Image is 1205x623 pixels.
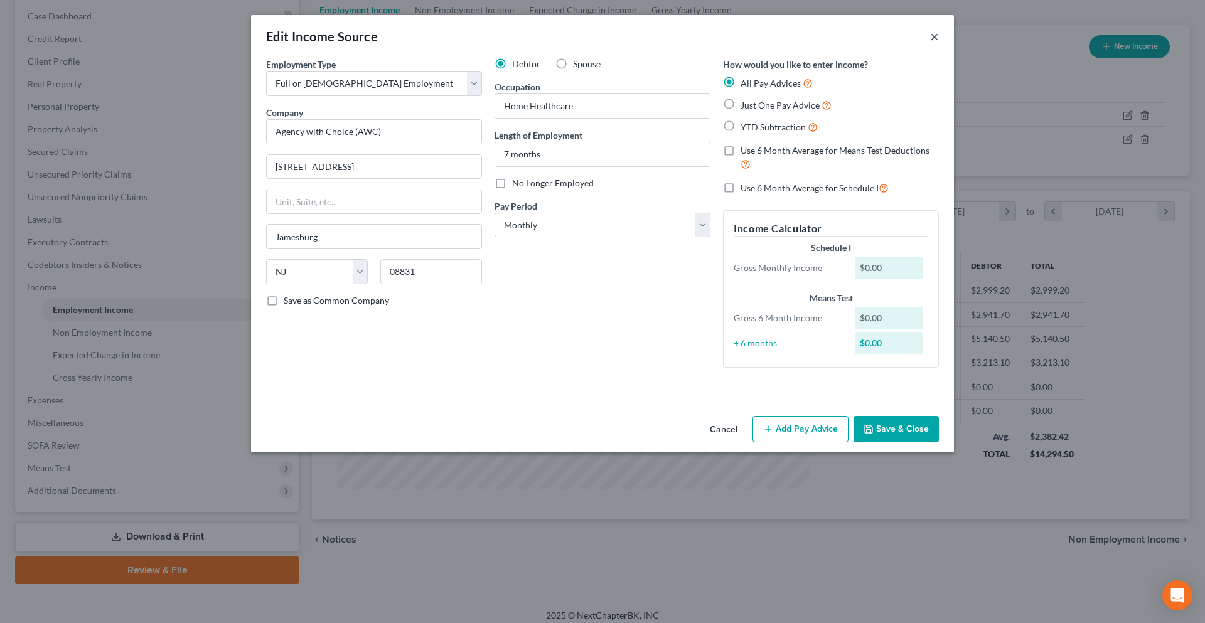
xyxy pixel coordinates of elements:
input: Unit, Suite, etc... [267,189,481,213]
span: Employment Type [266,59,336,70]
label: How would you like to enter income? [723,58,868,71]
div: Edit Income Source [266,28,378,45]
input: Enter address... [267,155,481,179]
div: $0.00 [855,307,924,329]
div: $0.00 [855,332,924,354]
div: Means Test [734,292,928,304]
div: Open Intercom Messenger [1162,580,1192,610]
div: $0.00 [855,257,924,279]
input: Enter zip... [380,259,482,284]
span: Company [266,107,303,118]
input: Search company by name... [266,119,482,144]
button: Cancel [700,417,747,442]
span: Use 6 Month Average for Means Test Deductions [741,145,929,156]
div: Gross 6 Month Income [727,312,849,324]
span: Just One Pay Advice [741,100,820,110]
h5: Income Calculator [734,221,928,237]
button: Save & Close [854,416,939,442]
input: Enter city... [267,225,481,248]
label: Occupation [495,80,540,93]
button: × [930,29,939,44]
div: Gross Monthly Income [727,262,849,274]
div: ÷ 6 months [727,337,849,349]
label: Length of Employment [495,129,582,142]
input: ex: 2 years [495,142,710,166]
span: Pay Period [495,201,537,211]
input: -- [495,94,710,118]
span: All Pay Advices [741,78,801,88]
span: Spouse [573,58,601,69]
span: Save as Common Company [284,295,389,306]
span: Use 6 Month Average for Schedule I [741,183,879,193]
button: Add Pay Advice [752,416,849,442]
span: Debtor [512,58,540,69]
span: YTD Subtraction [741,122,806,132]
span: No Longer Employed [512,178,594,188]
div: Schedule I [734,242,928,254]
